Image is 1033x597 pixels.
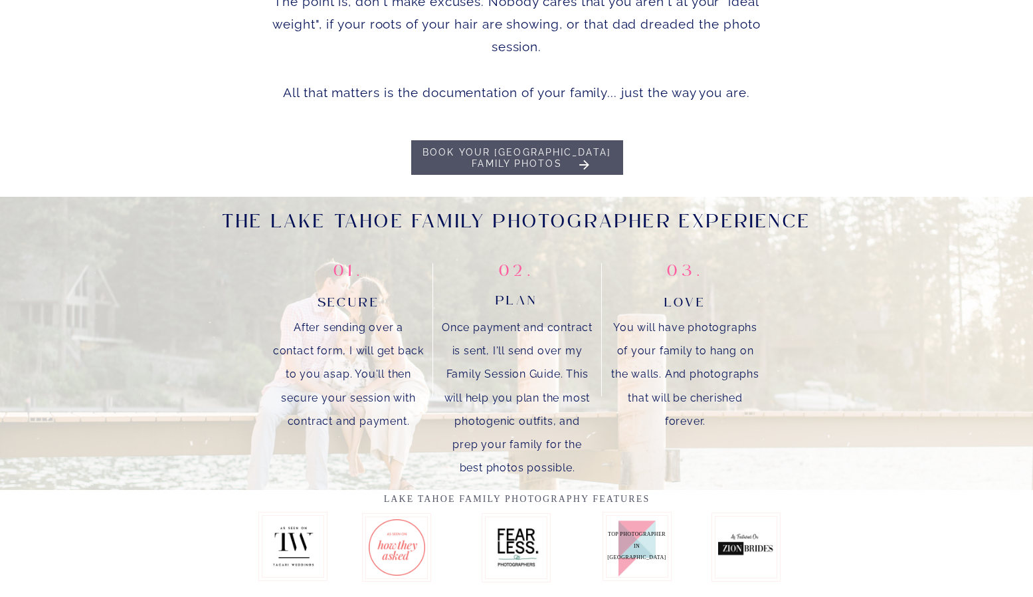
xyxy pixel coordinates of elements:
p: After sending over a contact form, I will get back to you asap. You'll then secure your session w... [272,316,425,380]
p: Love [606,292,765,304]
p: Once payment and contract is sent, I'll send over my Family Session Guide. This will help you pla... [441,316,594,380]
p: Top Photographer in [GEOGRAPHIC_DATA] [607,529,668,578]
p: Plan [437,290,597,306]
p: You will have photographs of your family to hang on the walls. And photographs that will be cheri... [609,316,762,380]
h2: Lake Tahoe Family Photography Features [357,494,678,511]
p: 01. [304,261,394,291]
h2: The Lake Tahoe Family photographer Experience [120,211,913,228]
a: Book your [GEOGRAPHIC_DATA]Family Photos [413,147,622,174]
p: 03. [641,261,731,291]
h1: Book your [GEOGRAPHIC_DATA] Family Photos [413,147,622,174]
p: Secure [269,292,428,304]
p: 02. [472,261,562,291]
